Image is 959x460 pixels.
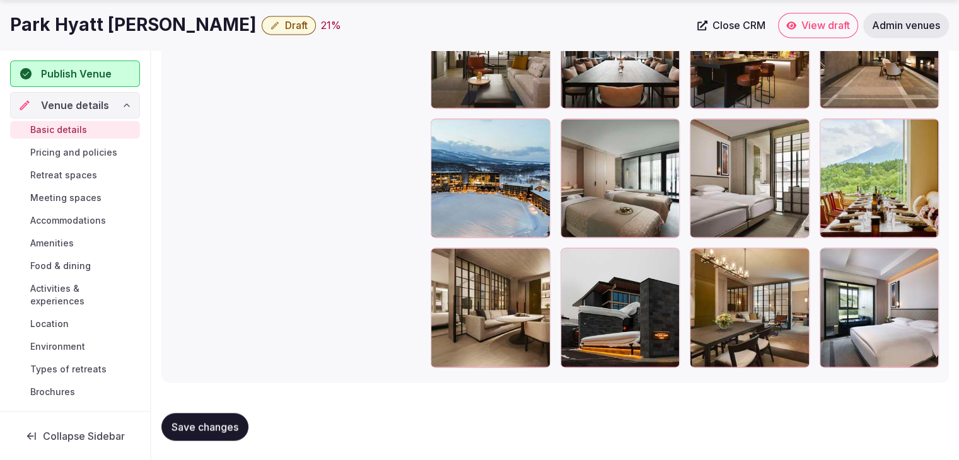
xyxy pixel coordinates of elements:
[10,408,140,435] a: Ownership
[30,340,85,353] span: Environment
[30,363,107,376] span: Types of retreats
[10,121,140,139] a: Basic details
[690,13,773,38] a: Close CRM
[30,192,102,204] span: Meeting spaces
[10,360,140,378] a: Types of retreats
[10,315,140,333] a: Location
[561,118,680,238] div: 76613245_4K.jpg
[30,237,74,250] span: Amenities
[778,13,858,38] a: View draft
[10,166,140,184] a: Retreat spaces
[10,144,140,161] a: Pricing and policies
[10,280,140,310] a: Activities & experiences
[10,422,140,450] button: Collapse Sidebar
[10,234,140,252] a: Amenities
[321,18,341,33] button: 21%
[262,16,316,35] button: Draft
[431,248,550,367] div: 76613221_4K.jpg
[872,19,940,32] span: Admin venues
[285,19,308,32] span: Draft
[690,118,810,238] div: 76613223_4K.jpg
[321,18,341,33] div: 21 %
[431,118,550,238] div: 76613295_4K.jpg
[30,318,69,330] span: Location
[30,260,91,272] span: Food & dining
[863,13,949,38] a: Admin venues
[41,66,112,81] span: Publish Venue
[10,383,140,401] a: Brochures
[30,146,117,159] span: Pricing and policies
[712,19,765,32] span: Close CRM
[820,248,939,367] div: 76613239_4K.jpg
[30,169,97,181] span: Retreat spaces
[561,248,680,367] div: 76613291_4K.jpg
[10,212,140,229] a: Accommodations
[10,189,140,207] a: Meeting spaces
[171,420,238,433] span: Save changes
[30,214,106,227] span: Accommodations
[801,19,850,32] span: View draft
[10,13,257,37] h1: Park Hyatt [PERSON_NAME]
[43,430,125,442] span: Collapse Sidebar
[10,338,140,355] a: Environment
[690,248,810,367] div: 76613213_4K.jpg
[10,60,140,87] button: Publish Venue
[41,98,109,113] span: Venue details
[30,124,87,136] span: Basic details
[30,282,135,308] span: Activities & experiences
[820,118,939,238] div: 76613241_4K.jpg
[161,413,248,440] button: Save changes
[30,386,75,398] span: Brochures
[10,257,140,275] a: Food & dining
